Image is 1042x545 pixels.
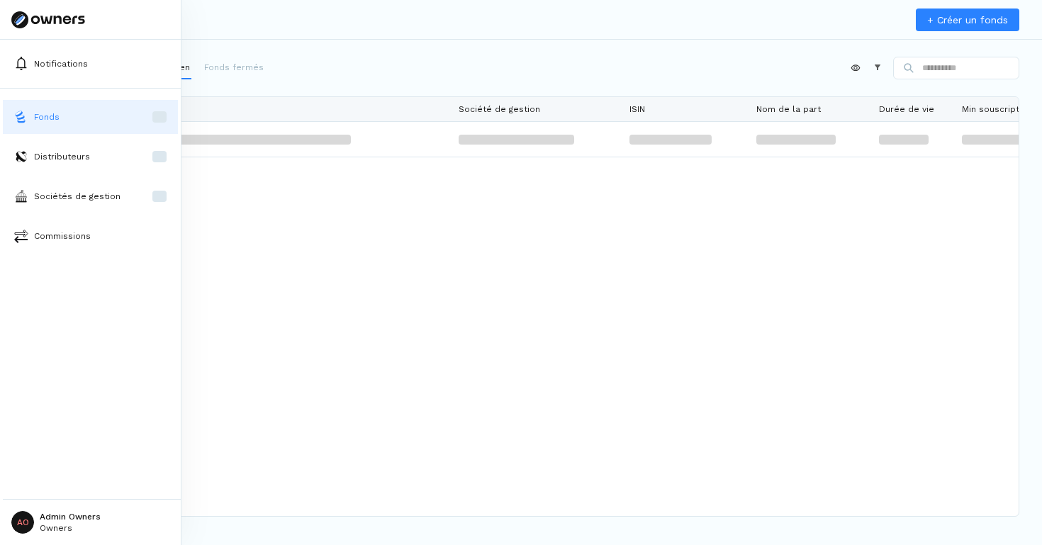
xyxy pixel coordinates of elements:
p: Fonds [34,111,60,123]
p: Fonds fermés [204,61,264,74]
button: asset-managersSociétés de gestion [3,179,178,213]
span: Nom de la part [756,104,821,114]
img: funds [14,110,28,124]
img: asset-managers [14,189,28,203]
a: + Créer un fonds [916,9,1019,31]
div: Les données de la ligne sont en cours de chargement [629,123,739,156]
p: Commissions [34,230,91,242]
p: Owners [40,524,101,532]
span: Min souscription [962,104,1032,114]
div: Les données de la ligne sont en cours de chargement [450,122,621,157]
span: Durée de vie [879,104,934,114]
button: Notifications [3,47,178,81]
span: Société de gestion [459,104,540,114]
span: ISIN [629,104,645,114]
p: Sociétés de gestion [34,190,121,203]
img: distributors [14,150,28,164]
div: Les données de la ligne sont en cours de chargement [756,123,862,156]
div: Les données de la ligne sont en cours de chargement [621,122,748,157]
button: Fonds fermés [203,57,265,79]
div: Les données de la ligne sont en cours de chargement [77,123,442,156]
button: commissionsCommissions [3,219,178,253]
div: Les données de la ligne sont en cours de chargement [69,122,450,157]
div: Les données de la ligne sont en cours de chargement [459,123,612,156]
div: Les données de la ligne sont en cours de chargement [879,123,945,156]
img: commissions [14,229,28,243]
p: Notifications [34,57,88,70]
p: Admin Owners [40,512,101,521]
button: distributorsDistributeurs [3,140,178,174]
span: AO [11,511,34,534]
button: fundsFonds [3,100,178,134]
div: Les données de la ligne sont en cours de chargement [748,122,870,157]
p: Distributeurs [34,150,90,163]
div: Les données de la ligne sont en cours de chargement [870,122,953,157]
